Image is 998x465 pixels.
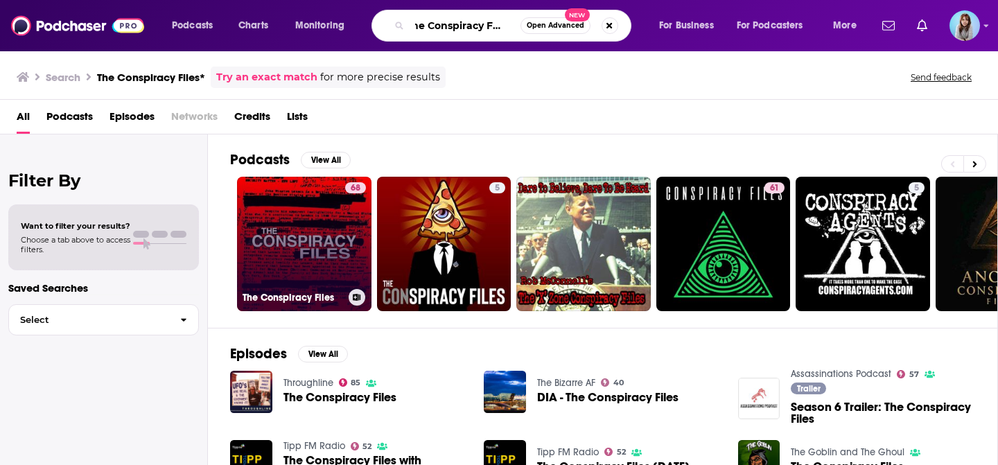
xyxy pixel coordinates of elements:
[909,182,925,193] a: 5
[283,440,345,452] a: Tipp FM Radio
[21,221,130,231] span: Want to filter your results?
[11,12,144,39] img: Podchaser - Follow, Share and Rate Podcasts
[617,449,626,455] span: 52
[527,22,584,29] span: Open Advanced
[649,15,731,37] button: open menu
[877,14,900,37] a: Show notifications dropdown
[737,16,803,35] span: For Podcasters
[796,177,930,311] a: 5
[171,105,218,134] span: Networks
[362,444,371,450] span: 52
[298,346,348,362] button: View All
[17,105,30,134] a: All
[601,378,624,387] a: 40
[797,385,821,393] span: Trailer
[914,182,919,195] span: 5
[21,235,130,254] span: Choose a tab above to access filters.
[911,14,933,37] a: Show notifications dropdown
[230,151,290,168] h2: Podcasts
[237,177,371,311] a: 68The Conspiracy Files
[230,345,348,362] a: EpisodesView All
[230,371,272,413] img: The Conspiracy Files
[823,15,874,37] button: open menu
[216,69,317,85] a: Try an exact match
[320,69,440,85] span: for more precise results
[604,448,626,456] a: 52
[907,71,976,83] button: Send feedback
[229,15,277,37] a: Charts
[537,377,595,389] a: The Bizarre AF
[949,10,980,41] span: Logged in as ana.predescu.hkr
[495,182,500,195] span: 5
[949,10,980,41] button: Show profile menu
[172,16,213,35] span: Podcasts
[8,281,199,295] p: Saved Searches
[46,71,80,84] h3: Search
[484,371,526,413] img: DIA - The Conspiracy Files
[770,182,779,195] span: 61
[351,182,360,195] span: 68
[238,16,268,35] span: Charts
[537,446,599,458] a: Tipp FM Radio
[301,152,351,168] button: View All
[738,378,780,420] img: Season 6 Trailer: The Conspiracy Files
[377,177,511,311] a: 5
[9,315,169,324] span: Select
[8,170,199,191] h2: Filter By
[162,15,231,37] button: open menu
[339,378,361,387] a: 85
[351,380,360,386] span: 85
[565,8,590,21] span: New
[385,10,645,42] div: Search podcasts, credits, & more...
[659,16,714,35] span: For Business
[489,182,505,193] a: 5
[243,292,343,304] h3: The Conspiracy Files
[833,16,857,35] span: More
[613,380,624,386] span: 40
[656,177,791,311] a: 61
[791,446,904,458] a: The Goblin and The Ghoul
[286,15,362,37] button: open menu
[295,16,344,35] span: Monitoring
[230,345,287,362] h2: Episodes
[345,182,366,193] a: 68
[8,304,199,335] button: Select
[230,151,351,168] a: PodcastsView All
[287,105,308,134] a: Lists
[234,105,270,134] a: Credits
[897,370,919,378] a: 57
[791,368,891,380] a: Assassinations Podcast
[520,17,590,34] button: Open AdvancedNew
[909,371,919,378] span: 57
[283,392,396,403] a: The Conspiracy Files
[410,15,520,37] input: Search podcasts, credits, & more...
[728,15,823,37] button: open menu
[97,71,205,84] h3: The Conspiracy Files*
[46,105,93,134] a: Podcasts
[949,10,980,41] img: User Profile
[283,377,333,389] a: Throughline
[110,105,155,134] a: Episodes
[351,442,372,450] a: 52
[764,182,785,193] a: 61
[537,392,679,403] a: DIA - The Conspiracy Files
[791,401,975,425] a: Season 6 Trailer: The Conspiracy Files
